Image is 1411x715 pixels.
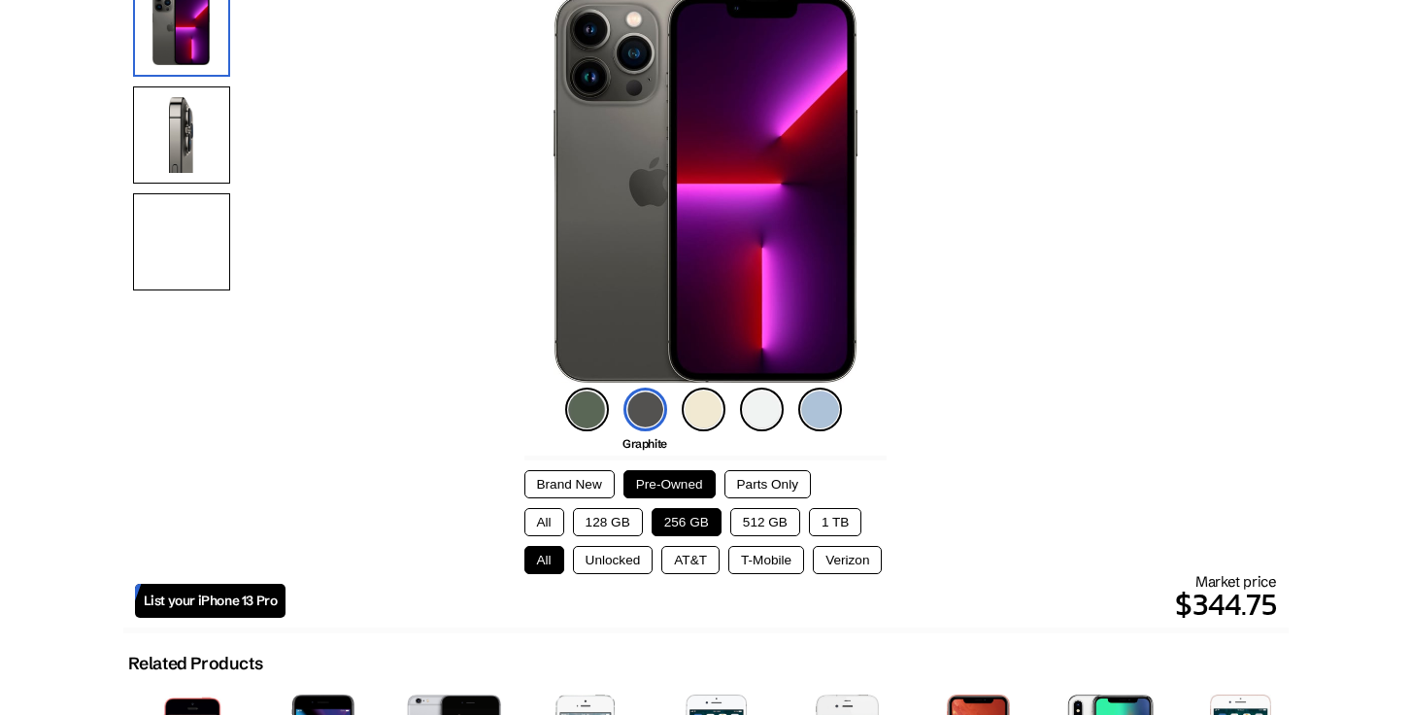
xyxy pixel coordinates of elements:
button: Unlocked [573,546,654,574]
div: Market price [286,572,1276,628]
button: All [524,508,564,536]
img: alpine-green-icon [565,388,609,431]
button: Parts Only [724,470,811,498]
img: gold-icon [682,388,725,431]
img: graphite-icon [623,388,667,431]
img: silver-icon [740,388,784,431]
img: sierra-blue-icon [798,388,842,431]
img: Camera [133,193,230,290]
button: Verizon [813,546,882,574]
button: Brand New [524,470,615,498]
button: 512 GB [730,508,800,536]
h2: Related Products [128,653,263,674]
button: 128 GB [573,508,643,536]
button: T-Mobile [728,546,804,574]
span: Graphite [622,436,667,451]
a: List your iPhone 13 Pro [135,584,286,618]
p: $344.75 [286,581,1276,628]
img: Side [133,86,230,184]
button: 1 TB [809,508,861,536]
button: All [524,546,564,574]
button: 256 GB [652,508,722,536]
button: AT&T [661,546,720,574]
span: List your iPhone 13 Pro [144,593,278,609]
button: Pre-Owned [623,470,716,498]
